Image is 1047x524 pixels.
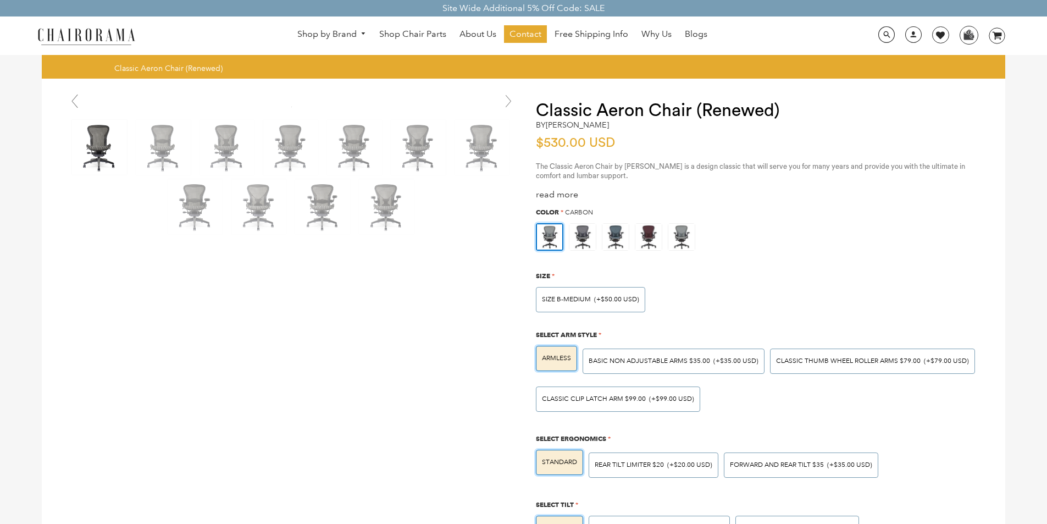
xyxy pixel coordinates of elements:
[379,29,446,40] span: Shop Chair Parts
[595,461,664,469] span: Rear Tilt Limiter $20
[231,179,286,234] img: Classic Aeron Chair (Renewed) - chairorama
[555,29,628,40] span: Free Shipping Info
[536,208,559,216] span: Color
[536,163,965,179] span: The Classic Aeron Chair by [PERSON_NAME] is a design classic that will serve you for many years a...
[536,136,615,150] span: $530.00 USD
[960,26,977,43] img: WhatsApp_Image_2024-07-12_at_16.23.01.webp
[454,25,502,43] a: About Us
[542,395,646,403] span: Classic Clip Latch Arm $99.00
[536,101,983,120] h1: Classic Aeron Chair (Renewed)
[374,25,452,43] a: Shop Chair Parts
[827,462,872,468] span: (+$35.00 USD)
[72,120,127,175] img: Classic Aeron Chair (Renewed) - chairorama
[536,500,574,509] span: Select Tilt
[536,434,606,443] span: Select Ergonomics
[667,462,712,468] span: (+$20.00 USD)
[536,120,609,130] h2: by
[459,29,496,40] span: About Us
[292,26,372,43] a: Shop by Brand
[391,120,446,175] img: Classic Aeron Chair (Renewed) - chairorama
[31,26,141,46] img: chairorama
[537,224,562,250] img: https://apo-admin.mageworx.com/front/img/chairorama.myshopify.com/ae6848c9e4cbaa293e2d516f385ec6e...
[536,330,597,339] span: Select Arm Style
[504,25,547,43] a: Contact
[542,354,571,362] span: ARMLESS
[536,189,983,201] div: read more
[188,25,817,46] nav: DesktopNavigation
[776,357,921,365] span: Classic Thumb Wheel Roller Arms $79.00
[263,120,318,175] img: Classic Aeron Chair (Renewed) - chairorama
[569,224,596,250] img: https://apo-admin.mageworx.com/front/img/chairorama.myshopify.com/f520d7dfa44d3d2e85a5fe9a0a95ca9...
[589,357,710,365] span: BASIC NON ADJUSTABLE ARMS $35.00
[635,224,662,250] img: https://apo-admin.mageworx.com/front/img/chairorama.myshopify.com/f0a8248bab2644c909809aada6fe08d...
[200,120,254,175] img: Classic Aeron Chair (Renewed) - chairorama
[549,25,634,43] a: Free Shipping Info
[713,358,758,365] span: (+$35.00 USD)
[291,101,292,111] a: Classic Aeron Chair (Renewed) - chairorama
[114,63,223,73] span: Classic Aeron Chair (Renewed)
[168,179,223,234] img: Classic Aeron Chair (Renewed) - chairorama
[536,272,550,280] span: Size
[668,224,695,250] img: https://apo-admin.mageworx.com/front/img/chairorama.myshopify.com/ae6848c9e4cbaa293e2d516f385ec6e...
[649,396,694,402] span: (+$99.00 USD)
[359,179,414,234] img: Classic Aeron Chair (Renewed) - chairorama
[679,25,713,43] a: Blogs
[455,120,509,175] img: Classic Aeron Chair (Renewed) - chairorama
[327,120,382,175] img: Classic Aeron Chair (Renewed) - chairorama
[546,120,609,130] a: [PERSON_NAME]
[565,208,593,217] span: Carbon
[685,29,707,40] span: Blogs
[542,458,577,466] span: STANDARD
[136,120,191,175] img: Classic Aeron Chair (Renewed) - chairorama
[594,296,639,303] span: (+$50.00 USD)
[636,25,677,43] a: Why Us
[542,295,591,304] span: SIZE B-MEDIUM
[509,29,541,40] span: Contact
[924,358,969,365] span: (+$79.00 USD)
[641,29,672,40] span: Why Us
[602,224,629,250] img: https://apo-admin.mageworx.com/front/img/chairorama.myshopify.com/934f279385142bb1386b89575167202...
[114,63,226,73] nav: breadcrumbs
[295,179,350,234] img: Classic Aeron Chair (Renewed) - chairorama
[730,461,824,469] span: Forward And Rear Tilt $35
